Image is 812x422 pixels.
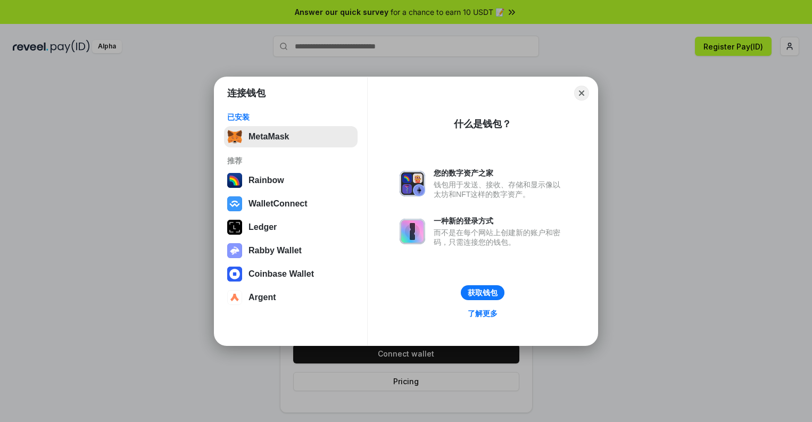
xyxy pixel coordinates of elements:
div: 已安装 [227,112,354,122]
div: 您的数字资产之家 [434,168,566,178]
div: 什么是钱包？ [454,118,511,130]
img: svg+xml,%3Csvg%20width%3D%2228%22%20height%3D%2228%22%20viewBox%3D%220%200%2028%2028%22%20fill%3D... [227,196,242,211]
div: Rainbow [248,176,284,185]
img: svg+xml,%3Csvg%20width%3D%22120%22%20height%3D%22120%22%20viewBox%3D%220%200%20120%20120%22%20fil... [227,173,242,188]
a: 了解更多 [461,307,504,320]
button: Ledger [224,217,358,238]
div: 推荐 [227,156,354,166]
img: svg+xml,%3Csvg%20xmlns%3D%22http%3A%2F%2Fwww.w3.org%2F2000%2Fsvg%22%20fill%3D%22none%22%20viewBox... [400,171,425,196]
div: Rabby Wallet [248,246,302,255]
img: svg+xml,%3Csvg%20fill%3D%22none%22%20height%3D%2233%22%20viewBox%3D%220%200%2035%2033%22%20width%... [227,129,242,144]
div: 钱包用于发送、接收、存储和显示像以太坊和NFT这样的数字资产。 [434,180,566,199]
img: svg+xml,%3Csvg%20xmlns%3D%22http%3A%2F%2Fwww.w3.org%2F2000%2Fsvg%22%20fill%3D%22none%22%20viewBox... [400,219,425,244]
div: 获取钱包 [468,288,498,297]
button: WalletConnect [224,193,358,214]
div: Argent [248,293,276,302]
div: Ledger [248,222,277,232]
button: Rainbow [224,170,358,191]
img: svg+xml,%3Csvg%20width%3D%2228%22%20height%3D%2228%22%20viewBox%3D%220%200%2028%2028%22%20fill%3D... [227,267,242,282]
button: Rabby Wallet [224,240,358,261]
button: Coinbase Wallet [224,263,358,285]
h1: 连接钱包 [227,87,266,100]
div: 了解更多 [468,309,498,318]
img: svg+xml,%3Csvg%20width%3D%2228%22%20height%3D%2228%22%20viewBox%3D%220%200%2028%2028%22%20fill%3D... [227,290,242,305]
div: WalletConnect [248,199,308,209]
div: Coinbase Wallet [248,269,314,279]
div: MetaMask [248,132,289,142]
img: svg+xml,%3Csvg%20xmlns%3D%22http%3A%2F%2Fwww.w3.org%2F2000%2Fsvg%22%20width%3D%2228%22%20height%3... [227,220,242,235]
button: Close [574,86,589,101]
button: Argent [224,287,358,308]
div: 而不是在每个网站上创建新的账户和密码，只需连接您的钱包。 [434,228,566,247]
div: 一种新的登录方式 [434,216,566,226]
img: svg+xml,%3Csvg%20xmlns%3D%22http%3A%2F%2Fwww.w3.org%2F2000%2Fsvg%22%20fill%3D%22none%22%20viewBox... [227,243,242,258]
button: MetaMask [224,126,358,147]
button: 获取钱包 [461,285,504,300]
